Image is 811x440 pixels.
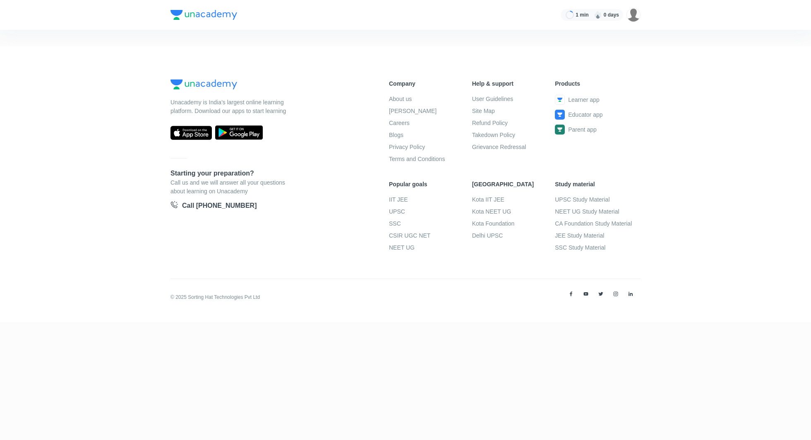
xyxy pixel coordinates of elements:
a: Kota Foundation [472,219,555,228]
a: Parent app [555,125,638,135]
a: CA Foundation Study Material [555,219,638,228]
img: streak [594,11,602,19]
h6: [GEOGRAPHIC_DATA] [472,180,555,189]
img: Company Logo [170,79,237,89]
a: Kota IIT JEE [472,195,555,204]
a: NEET UG [389,243,472,252]
h6: Popular goals [389,180,472,189]
h5: Call [PHONE_NUMBER] [182,201,257,212]
a: Call [PHONE_NUMBER] [170,201,257,212]
a: User Guidelines [472,95,555,103]
img: Learner app [555,95,565,105]
h6: Company [389,79,472,88]
a: JEE Study Material [555,231,638,240]
a: UPSC Study Material [555,195,638,204]
h6: Study material [555,180,638,189]
a: Refund Policy [472,119,555,127]
h6: Help & support [472,79,555,88]
a: Blogs [389,131,472,139]
a: Terms and Conditions [389,155,472,163]
img: Educator app [555,110,565,120]
a: SSC [389,219,472,228]
img: Company Logo [170,10,237,20]
img: Siddharth Mitra [626,8,641,22]
h5: Starting your preparation? [170,168,362,178]
p: Call us and we will answer all your questions about learning on Unacademy [170,178,295,196]
a: Learner app [555,95,638,105]
a: Privacy Policy [389,143,472,151]
a: NEET UG Study Material [555,207,638,216]
a: UPSC [389,207,472,216]
span: Learner app [568,96,600,104]
a: Grievance Redressal [472,143,555,151]
img: Parent app [555,125,565,135]
p: © 2025 Sorting Hat Technologies Pvt Ltd [170,293,260,301]
a: SSC Study Material [555,243,638,252]
h6: Products [555,79,638,88]
a: CSIR UGC NET [389,231,472,240]
a: Company Logo [170,79,362,91]
span: Careers [389,119,410,127]
p: Unacademy is India’s largest online learning platform. Download our apps to start learning [170,98,295,115]
a: About us [389,95,472,103]
a: IIT JEE [389,195,472,204]
a: [PERSON_NAME] [389,107,472,115]
a: Site Map [472,107,555,115]
a: Educator app [555,110,638,120]
a: Careers [389,119,472,127]
a: Kota NEET UG [472,207,555,216]
a: Delhi UPSC [472,231,555,240]
a: Takedown Policy [472,131,555,139]
span: Educator app [568,111,602,119]
span: Parent app [568,125,597,134]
